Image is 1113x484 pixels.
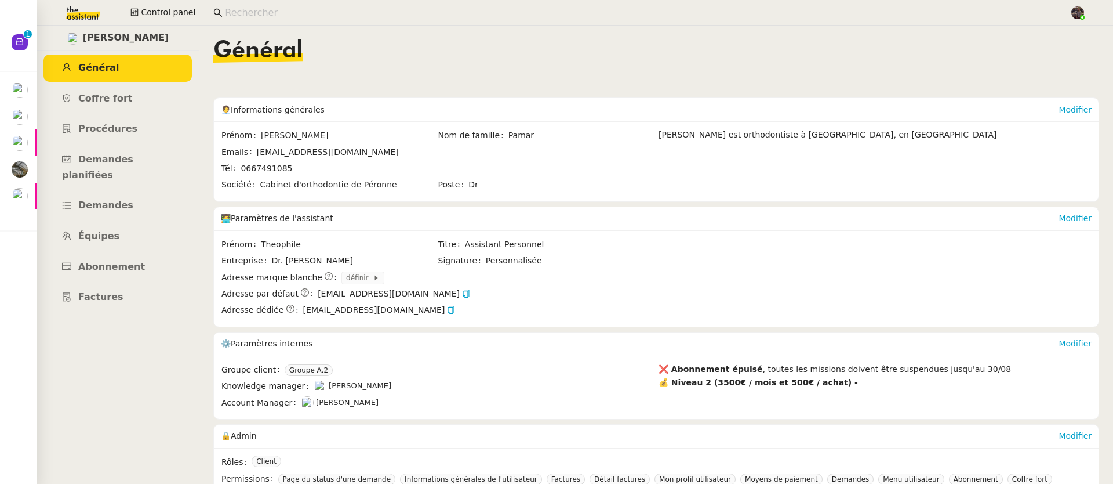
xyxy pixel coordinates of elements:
[221,304,283,317] span: Adresse dédiée
[1059,339,1092,348] a: Modifier
[594,475,645,483] span: Détail factures
[1059,431,1092,440] a: Modifier
[261,238,437,251] span: Theophile
[78,93,133,104] span: Coffre fort
[221,425,1059,448] div: 🔒
[285,364,333,376] nz-tag: Groupe A.2
[271,254,437,268] span: Dr. [PERSON_NAME]
[221,238,261,251] span: Prénom
[221,146,257,159] span: Emails
[231,339,312,348] span: Paramètres internes
[659,475,731,483] span: Mon profil utilisateur
[43,254,192,281] a: Abonnement
[213,39,303,63] span: Général
[508,129,653,142] span: Pamar
[659,378,858,387] strong: 💰 Niveau 2 (3500€ / mois et 500€ / achat) -
[12,188,28,204] img: users%2FAXgjBsdPtrYuxuZvIJjRexEdqnq2%2Favatar%2F1599931753966.jpeg
[303,304,456,317] span: [EMAIL_ADDRESS][DOMAIN_NAME]
[24,30,32,38] nz-badge-sup: 1
[1012,475,1047,483] span: Coffre fort
[231,214,333,223] span: Paramètres de l'assistant
[745,475,818,483] span: Moyens de paiement
[12,82,28,98] img: users%2FrLg9kJpOivdSURM9kMyTNR7xGo72%2Favatar%2Fb3a3d448-9218-437f-a4e5-c617cb932dda
[468,178,653,192] span: Dr
[659,128,1092,194] div: [PERSON_NAME] est orthodontiste à [GEOGRAPHIC_DATA], en [GEOGRAPHIC_DATA]
[301,396,314,409] img: users%2FNTfmycKsCFdqp6LX6USf2FmuPJo2%2Favatar%2Fprofile-pic%20(1).png
[43,223,192,250] a: Équipes
[405,475,537,483] span: Informations générales de l'utilisateur
[221,333,1059,356] div: ⚙️
[659,363,1092,376] div: , toutes les missions doivent être suspendues jusqu'au 30/08
[329,381,391,390] span: [PERSON_NAME]
[221,254,271,268] span: Entreprise
[221,363,285,377] span: Groupe client
[123,5,202,21] button: Control panel
[260,178,437,192] span: Cabinet d'orthodontie de Péronne
[314,380,326,392] img: users%2FyQfMwtYgTqhRP2YHWHmG2s2LYaD3%2Favatar%2Fprofile-pic.png
[486,254,542,268] span: Personnalisée
[283,475,391,483] span: Page du status d'une demande
[438,129,508,142] span: Nom de famille
[43,115,192,143] a: Procédures
[221,178,260,192] span: Société
[231,105,325,114] span: Informations générales
[221,271,322,284] span: Adresse marque blanche
[659,364,763,374] strong: ❌ Abonnement épuisé
[221,287,299,301] span: Adresse par défaut
[43,146,192,189] a: Demandes planifiées
[67,32,79,45] img: users%2FlEKjZHdPaYMNgwXp1mLJZ8r8UFs1%2Favatar%2F1e03ee85-bb59-4f48-8ffa-f076c2e8c285
[221,380,314,393] span: Knowledge manager
[231,431,257,440] span: Admin
[221,162,241,175] span: Tél
[43,55,192,82] a: Général
[252,456,281,467] nz-tag: Client
[221,98,1059,121] div: 🧑‍💼
[78,261,145,272] span: Abonnement
[438,238,465,251] span: Titre
[78,62,119,73] span: Général
[832,475,870,483] span: Demandes
[225,5,1058,21] input: Rechercher
[438,254,486,268] span: Signature
[465,238,653,251] span: Assistant Personnel
[43,192,192,219] a: Demandes
[1059,214,1092,223] a: Modifier
[346,272,373,284] span: définir
[12,135,28,151] img: users%2FAXgjBsdPtrYuxuZvIJjRexEdqnq2%2Favatar%2F1599931753966.jpeg
[78,230,119,241] span: Équipes
[438,178,469,192] span: Poste
[12,109,28,125] img: users%2FAXgjBsdPtrYuxuZvIJjRexEdqnq2%2Favatar%2F1599931753966.jpeg
[26,30,30,41] p: 1
[318,287,470,301] span: [EMAIL_ADDRESS][DOMAIN_NAME]
[1071,6,1084,19] img: 2af2e8ed-4e7a-4339-b054-92d163d57814
[12,161,28,178] img: 390d5429-d57e-4c9b-b625-ae6f09e29702
[954,475,998,483] span: Abonnement
[83,30,169,46] span: [PERSON_NAME]
[221,129,261,142] span: Prénom
[257,147,399,157] span: [EMAIL_ADDRESS][DOMAIN_NAME]
[78,123,137,134] span: Procédures
[78,200,133,211] span: Demandes
[1059,105,1092,114] a: Modifier
[551,475,580,483] span: Factures
[141,6,195,19] span: Control panel
[221,396,301,410] span: Account Manager
[316,398,379,407] span: [PERSON_NAME]
[261,129,437,142] span: [PERSON_NAME]
[883,475,939,483] span: Menu utilisateur
[221,207,1059,230] div: 🧑‍💻
[43,85,192,113] a: Coffre fort
[78,291,123,302] span: Factures
[221,456,252,469] span: Rôles
[241,164,292,173] span: 0667491085
[62,154,133,180] span: Demandes planifiées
